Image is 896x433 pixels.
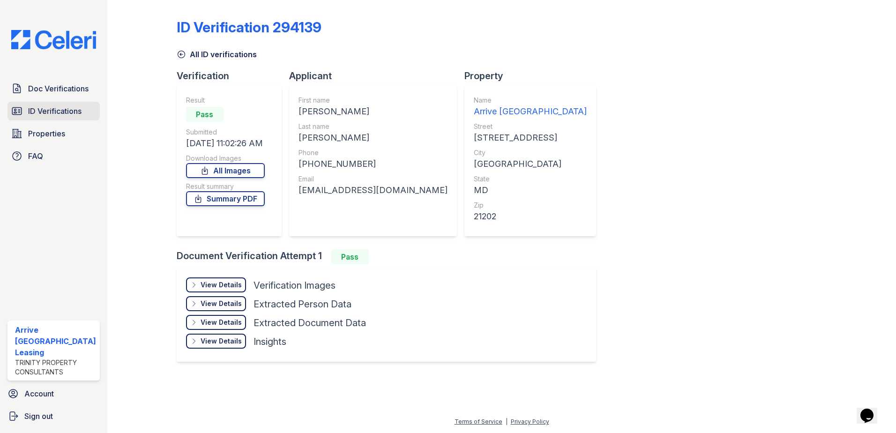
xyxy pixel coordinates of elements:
[177,49,257,60] a: All ID verifications
[201,280,242,290] div: View Details
[474,157,587,171] div: [GEOGRAPHIC_DATA]
[186,191,265,206] a: Summary PDF
[4,384,104,403] a: Account
[474,201,587,210] div: Zip
[474,96,587,118] a: Name Arrive [GEOGRAPHIC_DATA]
[201,299,242,308] div: View Details
[186,154,265,163] div: Download Images
[254,316,366,329] div: Extracted Document Data
[254,335,286,348] div: Insights
[186,127,265,137] div: Submitted
[4,30,104,49] img: CE_Logo_Blue-a8612792a0a2168367f1c8372b55b34899dd931a85d93a1a3d3e32e68fde9ad4.png
[299,157,448,171] div: [PHONE_NUMBER]
[299,131,448,144] div: [PERSON_NAME]
[474,131,587,144] div: [STREET_ADDRESS]
[474,210,587,223] div: 21202
[331,249,369,264] div: Pass
[28,150,43,162] span: FAQ
[177,249,604,264] div: Document Verification Attempt 1
[28,105,82,117] span: ID Verifications
[474,184,587,197] div: MD
[474,105,587,118] div: Arrive [GEOGRAPHIC_DATA]
[299,96,448,105] div: First name
[254,279,336,292] div: Verification Images
[186,107,224,122] div: Pass
[7,124,100,143] a: Properties
[464,69,604,82] div: Property
[201,318,242,327] div: View Details
[506,418,508,425] div: |
[289,69,464,82] div: Applicant
[24,388,54,399] span: Account
[186,96,265,105] div: Result
[7,79,100,98] a: Doc Verifications
[474,96,587,105] div: Name
[474,122,587,131] div: Street
[186,182,265,191] div: Result summary
[186,163,265,178] a: All Images
[177,69,289,82] div: Verification
[7,102,100,120] a: ID Verifications
[474,174,587,184] div: State
[511,418,549,425] a: Privacy Policy
[15,358,96,377] div: Trinity Property Consultants
[299,174,448,184] div: Email
[177,19,321,36] div: ID Verification 294139
[7,147,100,165] a: FAQ
[28,83,89,94] span: Doc Verifications
[299,122,448,131] div: Last name
[857,396,887,424] iframe: chat widget
[299,105,448,118] div: [PERSON_NAME]
[201,336,242,346] div: View Details
[28,128,65,139] span: Properties
[4,407,104,426] a: Sign out
[254,298,351,311] div: Extracted Person Data
[474,148,587,157] div: City
[299,184,448,197] div: [EMAIL_ADDRESS][DOMAIN_NAME]
[455,418,502,425] a: Terms of Service
[24,411,53,422] span: Sign out
[15,324,96,358] div: Arrive [GEOGRAPHIC_DATA] Leasing
[299,148,448,157] div: Phone
[186,137,265,150] div: [DATE] 11:02:26 AM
